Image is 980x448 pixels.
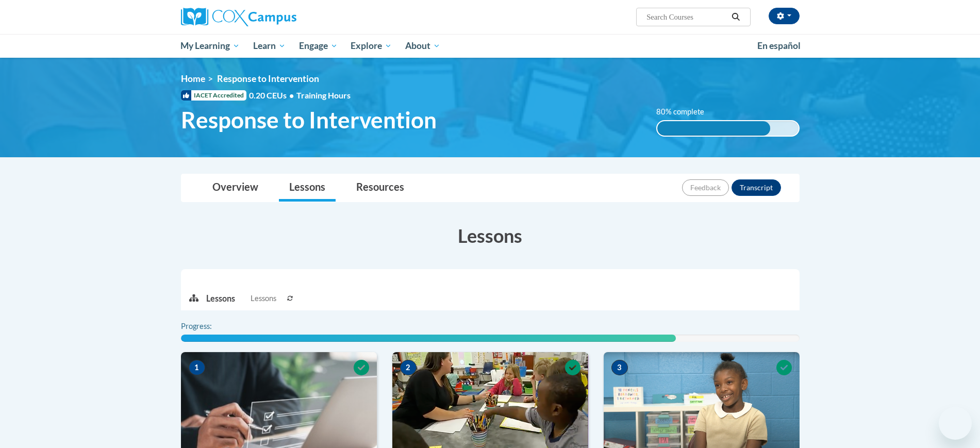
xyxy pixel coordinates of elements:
a: Engage [292,34,344,58]
span: • [289,90,294,100]
img: Cox Campus [181,8,296,26]
span: 1 [189,360,205,375]
span: En español [757,40,801,51]
label: 80% complete [656,106,716,118]
button: Search [728,11,743,23]
a: Learn [246,34,292,58]
span: About [405,40,440,52]
span: 0.20 CEUs [249,90,296,101]
span: 3 [611,360,628,375]
span: IACET Accredited [181,90,246,101]
h3: Lessons [181,223,800,248]
span: Response to Intervention [217,73,319,84]
button: Feedback [682,179,729,196]
a: My Learning [174,34,247,58]
a: En español [751,35,807,57]
span: Learn [253,40,286,52]
button: Account Settings [769,8,800,24]
iframe: Button to launch messaging window [939,407,972,440]
span: My Learning [180,40,240,52]
a: Resources [346,174,414,202]
div: Main menu [165,34,815,58]
span: Explore [351,40,392,52]
a: Home [181,73,205,84]
input: Search Courses [645,11,728,23]
span: Response to Intervention [181,106,437,134]
button: Transcript [732,179,781,196]
label: Progress: [181,321,240,332]
span: Training Hours [296,90,351,100]
span: Lessons [251,293,276,304]
div: 80% complete [657,121,770,136]
a: Lessons [279,174,336,202]
a: Cox Campus [181,8,377,26]
a: Overview [202,174,269,202]
a: Explore [344,34,398,58]
a: About [398,34,447,58]
span: Engage [299,40,338,52]
span: 2 [400,360,417,375]
p: Lessons [206,293,235,304]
